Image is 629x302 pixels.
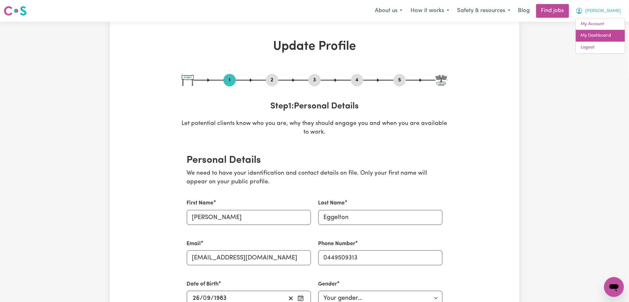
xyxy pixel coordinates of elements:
[318,199,345,207] label: Last Name
[187,154,443,166] h2: Personal Details
[200,295,203,302] span: /
[576,42,625,53] a: Logout
[572,4,625,17] button: My Account
[351,76,363,84] button: Go to step 4
[187,169,443,187] p: We need to have your identification and contact details on file. Only your first name will appear...
[187,199,214,207] label: First Name
[536,4,569,18] a: Find jobs
[371,4,407,17] button: About us
[576,30,625,42] a: My Dashboard
[586,8,621,15] span: [PERSON_NAME]
[203,295,207,301] span: 0
[187,240,201,248] label: Email
[576,18,625,54] div: My Account
[182,101,447,112] h3: Step 1 : Personal Details
[266,76,278,84] button: Go to step 2
[407,4,453,17] button: How it works
[514,4,534,18] a: Blog
[308,76,321,84] button: Go to step 3
[604,277,624,297] iframe: Button to launch messaging window
[453,4,514,17] button: Safety & resources
[182,39,447,54] h1: Update Profile
[576,18,625,30] a: My Account
[211,295,214,302] span: /
[393,76,406,84] button: Go to step 5
[318,240,356,248] label: Phone Number
[4,5,27,16] img: Careseekers logo
[4,4,27,18] a: Careseekers logo
[318,280,337,288] label: Gender
[182,119,447,137] p: Let potential clients know who you are, why they should engage you and when you are available to ...
[187,280,219,288] label: Date of Birth
[223,76,236,84] button: Go to step 1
